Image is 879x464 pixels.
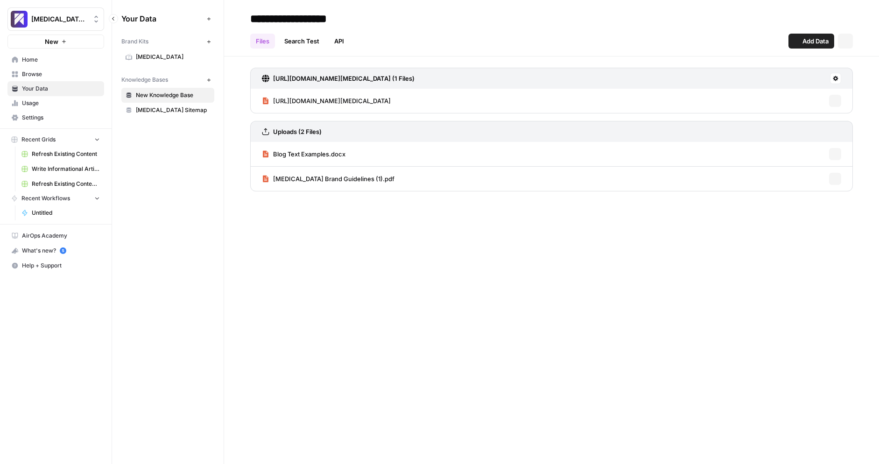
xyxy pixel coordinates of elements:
[273,149,345,159] span: Blog Text Examples.docx
[7,52,104,67] a: Home
[21,194,70,203] span: Recent Workflows
[7,96,104,111] a: Usage
[7,243,104,258] button: What's new? 5
[7,228,104,243] a: AirOps Academy
[136,53,210,61] span: [MEDICAL_DATA]
[7,67,104,82] a: Browse
[279,34,325,49] a: Search Test
[7,258,104,273] button: Help + Support
[31,14,88,24] span: [MEDICAL_DATA] - Test
[136,91,210,99] span: New Knowledge Base
[45,37,58,46] span: New
[7,110,104,125] a: Settings
[17,147,104,162] a: Refresh Existing Content
[32,150,100,158] span: Refresh Existing Content
[273,127,322,136] h3: Uploads (2 Files)
[22,84,100,93] span: Your Data
[21,135,56,144] span: Recent Grids
[7,7,104,31] button: Workspace: Overjet - Test
[17,176,104,191] a: Refresh Existing Content - Test 2
[136,106,210,114] span: [MEDICAL_DATA] Sitemap
[22,232,100,240] span: AirOps Academy
[22,99,100,107] span: Usage
[22,70,100,78] span: Browse
[7,35,104,49] button: New
[802,36,829,46] span: Add Data
[121,13,203,24] span: Your Data
[262,142,345,166] a: Blog Text Examples.docx
[121,88,214,103] a: New Knowledge Base
[22,113,100,122] span: Settings
[273,74,415,83] h3: [URL][DOMAIN_NAME][MEDICAL_DATA] (1 Files)
[121,37,148,46] span: Brand Kits
[7,133,104,147] button: Recent Grids
[60,247,66,254] a: 5
[250,34,275,49] a: Files
[22,261,100,270] span: Help + Support
[121,103,214,118] a: [MEDICAL_DATA] Sitemap
[11,11,28,28] img: Overjet - Test Logo
[273,96,391,105] span: [URL][DOMAIN_NAME][MEDICAL_DATA]
[262,167,394,191] a: [MEDICAL_DATA] Brand Guidelines (1).pdf
[329,34,350,49] a: API
[22,56,100,64] span: Home
[8,244,104,258] div: What's new?
[32,209,100,217] span: Untitled
[17,205,104,220] a: Untitled
[262,121,322,142] a: Uploads (2 Files)
[32,165,100,173] span: Write Informational Article
[262,68,415,89] a: [URL][DOMAIN_NAME][MEDICAL_DATA] (1 Files)
[62,248,64,253] text: 5
[273,174,394,183] span: [MEDICAL_DATA] Brand Guidelines (1).pdf
[788,34,834,49] button: Add Data
[7,191,104,205] button: Recent Workflows
[121,76,168,84] span: Knowledge Bases
[17,162,104,176] a: Write Informational Article
[32,180,100,188] span: Refresh Existing Content - Test 2
[262,89,391,113] a: [URL][DOMAIN_NAME][MEDICAL_DATA]
[121,49,214,64] a: [MEDICAL_DATA]
[7,81,104,96] a: Your Data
